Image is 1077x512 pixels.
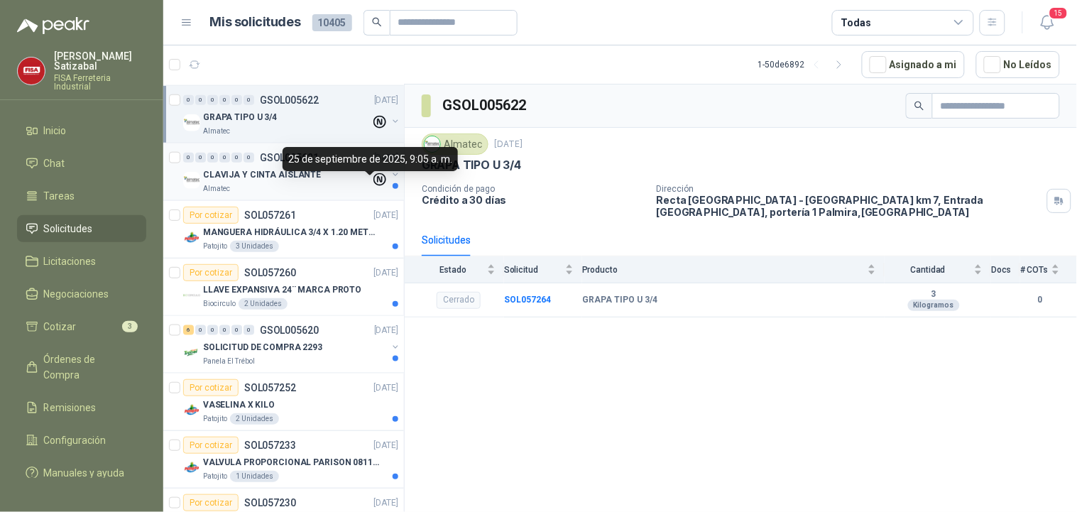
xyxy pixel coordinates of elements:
button: No Leídos [976,51,1060,78]
span: Cotizar [44,319,77,334]
img: Company Logo [183,229,200,246]
a: 0 0 0 0 0 0 GSOL005621[DATE] Company LogoCLAVIJA Y CINTA AISLANTEAlmatec [183,149,401,195]
div: Por cotizar [183,379,239,396]
div: 0 [207,95,218,105]
a: Por cotizarSOL057261[DATE] Company LogoMANGUERA HIDRÁULICA 3/4 X 1.20 METROS DE LONGITUD HR-HR-AC... [163,201,404,258]
span: # COTs [1020,265,1049,275]
a: Órdenes de Compra [17,346,146,388]
p: Recta [GEOGRAPHIC_DATA] - [GEOGRAPHIC_DATA] km 7, Entrada [GEOGRAPHIC_DATA], portería 1 Palmira ,... [657,194,1042,218]
div: 2 Unidades [239,298,288,310]
a: Por cotizarSOL057260[DATE] Company LogoLLAVE EXPANSIVA 24¨ MARCA PROTOBiocirculo2 Unidades [163,258,404,316]
a: Negociaciones [17,280,146,307]
p: Patojito [203,413,227,425]
div: 0 [244,325,254,335]
th: Docs [991,256,1020,283]
p: Panela El Trébol [203,356,255,367]
img: Company Logo [183,114,200,131]
span: Inicio [44,123,67,138]
span: Estado [422,265,484,275]
img: Company Logo [183,172,200,189]
div: 1 Unidades [230,471,279,482]
p: GSOL005621 [260,153,319,163]
a: Tareas [17,183,146,209]
span: 15 [1049,6,1068,20]
button: 15 [1034,10,1060,36]
p: VASELINA X KILO [203,398,275,412]
span: Cantidad [885,265,971,275]
p: Biocirculo [203,298,236,310]
p: FISA Ferreteria Industrial [54,74,146,91]
div: 0 [244,153,254,163]
img: Company Logo [183,459,200,476]
div: Cerrado [437,292,481,309]
img: Company Logo [183,344,200,361]
h3: GSOL005622 [442,94,528,116]
span: 10405 [312,14,352,31]
a: Solicitudes [17,215,146,242]
img: Company Logo [183,402,200,419]
div: 0 [231,153,242,163]
span: Chat [44,156,65,171]
th: Producto [582,256,885,283]
span: Órdenes de Compra [44,352,133,383]
div: Por cotizar [183,264,239,281]
div: Kilogramos [908,300,960,311]
p: [DATE] [374,324,398,337]
a: Inicio [17,117,146,144]
span: Manuales y ayuda [44,465,125,481]
p: Patojito [203,471,227,482]
a: 0 0 0 0 0 0 GSOL005622[DATE] Company LogoGRAPA TIPO U 3/4Almatec [183,92,401,137]
th: Cantidad [885,256,991,283]
span: Remisiones [44,400,97,415]
p: [DATE] [374,496,398,510]
div: 0 [219,325,230,335]
b: GRAPA TIPO U 3/4 [582,295,657,306]
span: Producto [582,265,865,275]
a: Chat [17,150,146,177]
div: 0 [195,153,206,163]
div: Todas [841,15,871,31]
div: 0 [244,95,254,105]
span: Solicitudes [44,221,93,236]
a: Manuales y ayuda [17,459,146,486]
a: Por cotizarSOL057252[DATE] Company LogoVASELINA X KILOPatojito2 Unidades [163,374,404,431]
p: [DATE] [374,381,398,395]
div: 0 [231,325,242,335]
h1: Mis solicitudes [210,12,301,33]
p: SOL057233 [244,440,296,450]
p: SOL057252 [244,383,296,393]
a: Licitaciones [17,248,146,275]
p: CLAVIJA Y CINTA AISLANTE [203,168,321,182]
span: search [914,101,924,111]
img: Company Logo [18,58,45,85]
span: Solicitud [504,265,562,275]
img: Logo peakr [17,17,89,34]
div: 1 - 50 de 6892 [758,53,851,76]
div: 0 [183,153,194,163]
p: GRAPA TIPO U 3/4 [422,158,521,173]
p: [DATE] [374,439,398,452]
div: Por cotizar [183,207,239,224]
th: Solicitud [504,256,582,283]
div: Por cotizar [183,437,239,454]
div: 0 [207,153,218,163]
p: GRAPA TIPO U 3/4 [203,111,277,124]
div: 0 [231,95,242,105]
span: Configuración [44,432,106,448]
div: 6 [183,325,194,335]
a: SOL057264 [504,295,551,305]
p: Dirección [657,184,1042,194]
p: SOL057260 [244,268,296,278]
p: SOL057230 [244,498,296,508]
div: 0 [195,95,206,105]
div: 25 de septiembre de 2025, 9:05 a. m. [283,147,458,171]
p: [DATE] [374,94,398,107]
div: Solicitudes [422,232,471,248]
th: Estado [405,256,504,283]
p: [DATE] [374,266,398,280]
a: Cotizar3 [17,313,146,340]
p: SOL057261 [244,210,296,220]
div: Por cotizar [183,494,239,511]
th: # COTs [1020,256,1077,283]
